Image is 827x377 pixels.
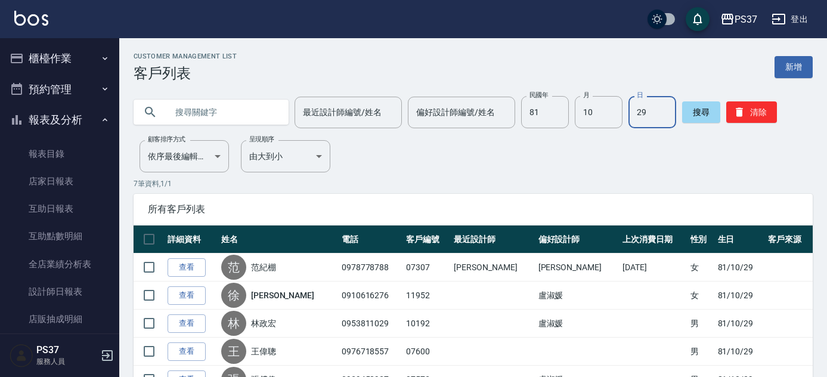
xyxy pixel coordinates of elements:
td: 女 [687,254,715,282]
label: 月 [583,91,589,100]
div: PS37 [735,12,757,27]
a: 查看 [168,258,206,277]
label: 日 [637,91,643,100]
th: 最近設計師 [451,225,535,254]
img: Logo [14,11,48,26]
button: save [686,7,710,31]
span: 所有客戶列表 [148,203,798,215]
a: 新增 [775,56,813,78]
a: 設計師日報表 [5,278,114,305]
h2: Customer Management List [134,52,237,60]
th: 電話 [339,225,404,254]
td: 盧淑媛 [535,282,620,310]
div: 王 [221,339,246,364]
th: 偏好設計師 [535,225,620,254]
th: 姓名 [218,225,339,254]
div: 范 [221,255,246,280]
th: 客戶來源 [765,225,813,254]
a: 店家日報表 [5,168,114,195]
label: 民國年 [529,91,548,100]
button: 搜尋 [682,101,720,123]
a: 查看 [168,286,206,305]
th: 客戶編號 [403,225,451,254]
h5: PS37 [36,344,97,356]
button: 登出 [767,8,813,30]
p: 服務人員 [36,356,97,367]
label: 呈現順序 [249,135,274,144]
div: 徐 [221,283,246,308]
td: 10192 [403,310,451,338]
a: 互助點數明細 [5,223,114,250]
td: 0976718557 [339,338,404,366]
td: 81/10/29 [715,338,766,366]
a: 報表目錄 [5,140,114,168]
div: 依序最後編輯時間 [140,140,229,172]
td: 男 [687,310,715,338]
div: 由大到小 [241,140,330,172]
td: 11952 [403,282,451,310]
td: [PERSON_NAME] [451,254,535,282]
a: 費用分析表 [5,333,114,360]
button: 清除 [726,101,777,123]
th: 生日 [715,225,766,254]
label: 顧客排序方式 [148,135,185,144]
img: Person [10,344,33,367]
td: 07307 [403,254,451,282]
td: [PERSON_NAME] [535,254,620,282]
td: 女 [687,282,715,310]
td: 81/10/29 [715,282,766,310]
th: 性別 [687,225,715,254]
input: 搜尋關鍵字 [167,96,279,128]
th: 上次消費日期 [620,225,687,254]
p: 7 筆資料, 1 / 1 [134,178,813,189]
a: 互助日報表 [5,195,114,223]
h3: 客戶列表 [134,65,237,82]
a: 王偉聰 [251,345,276,357]
td: 07600 [403,338,451,366]
a: 店販抽成明細 [5,305,114,333]
a: [PERSON_NAME] [251,289,314,301]
td: 81/10/29 [715,254,766,282]
button: 報表及分析 [5,104,114,135]
td: [DATE] [620,254,687,282]
td: 81/10/29 [715,310,766,338]
a: 范紀棚 [251,261,276,273]
th: 詳細資料 [165,225,218,254]
button: 櫃檯作業 [5,43,114,74]
td: 男 [687,338,715,366]
a: 林政宏 [251,317,276,329]
button: PS37 [716,7,762,32]
a: 查看 [168,342,206,361]
td: 0978778788 [339,254,404,282]
a: 全店業績分析表 [5,251,114,278]
button: 預約管理 [5,74,114,105]
td: 0953811029 [339,310,404,338]
td: 盧淑媛 [535,310,620,338]
a: 查看 [168,314,206,333]
td: 0910616276 [339,282,404,310]
div: 林 [221,311,246,336]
